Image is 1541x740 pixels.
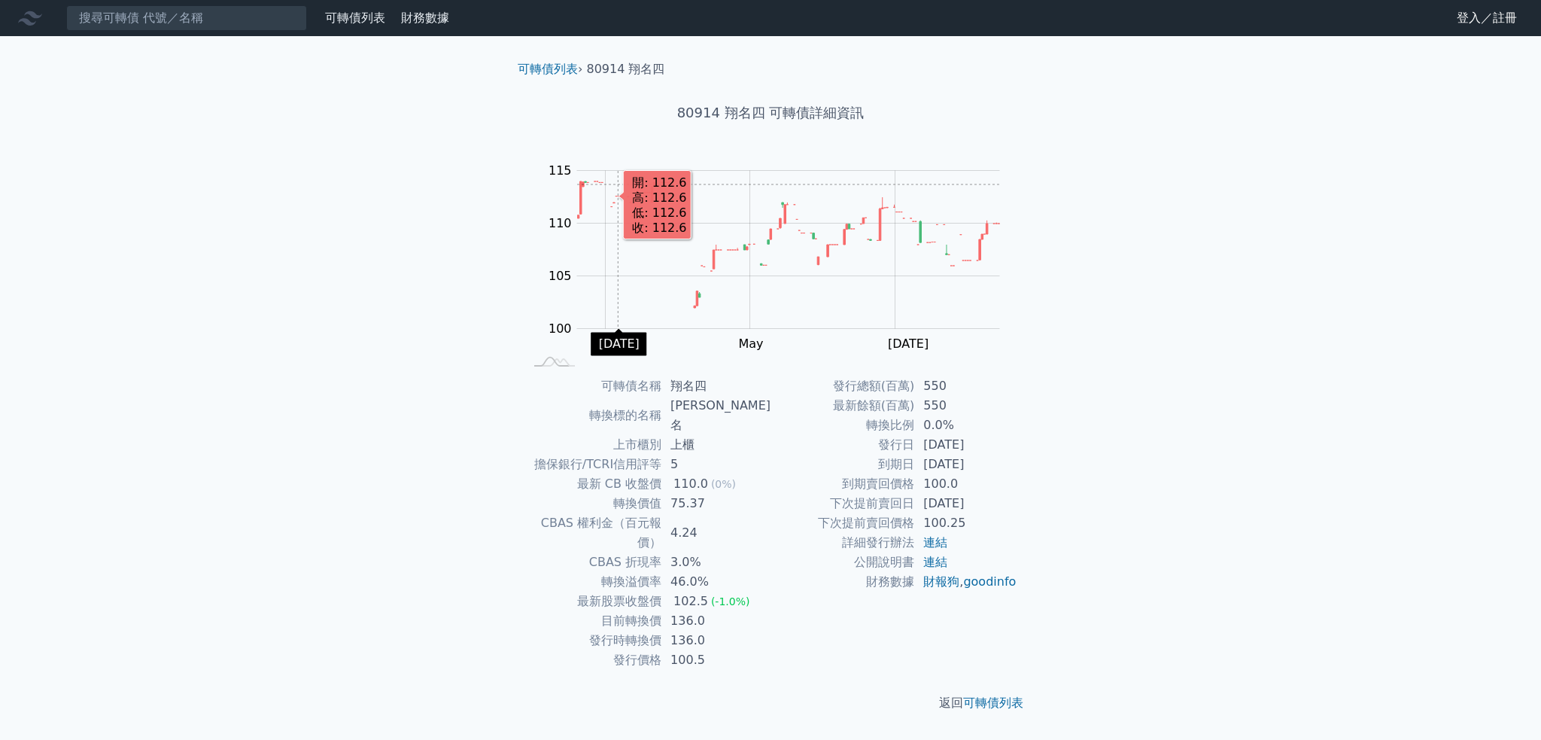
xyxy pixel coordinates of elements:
a: 財報狗 [923,574,959,589]
td: 100.5 [661,650,770,670]
td: 公開說明書 [770,553,914,572]
tspan: 100 [549,321,572,336]
td: CBAS 權利金（百元報價） [524,513,661,553]
td: 翔名四 [661,376,770,396]
a: 連結 [923,535,947,550]
h1: 80914 翔名四 可轉債詳細資訊 [506,102,1035,123]
td: 發行日 [770,435,914,455]
td: 可轉債名稱 [524,376,661,396]
a: 可轉債列表 [325,11,385,25]
td: 最新 CB 收盤價 [524,474,661,494]
tspan: Mar [594,337,618,351]
li: › [518,60,582,78]
td: 財務數據 [770,572,914,592]
td: 到期日 [770,455,914,474]
td: 136.0 [661,611,770,631]
td: [PERSON_NAME]名 [661,396,770,435]
td: CBAS 折現率 [524,553,661,572]
td: 下次提前賣回價格 [770,513,914,533]
td: 最新股票收盤價 [524,592,661,611]
td: 上市櫃別 [524,435,661,455]
td: 550 [914,396,1017,416]
td: 轉換比例 [770,416,914,435]
td: , [914,572,1017,592]
span: (-1.0%) [711,595,750,608]
td: 5 [661,455,770,474]
li: 80914 翔名四 [587,60,665,78]
div: 110.0 [670,474,711,494]
td: 最新餘額(百萬) [770,396,914,416]
td: [DATE] [914,455,1017,474]
tspan: May [738,337,763,351]
tspan: 105 [549,269,572,283]
td: [DATE] [914,435,1017,455]
input: 搜尋可轉債 代號／名稱 [66,5,307,31]
tspan: [DATE] [888,337,929,351]
td: 4.24 [661,513,770,553]
td: 發行總額(百萬) [770,376,914,396]
td: 轉換標的名稱 [524,396,661,435]
td: 100.25 [914,513,1017,533]
div: 102.5 [670,592,711,611]
td: 550 [914,376,1017,396]
a: 財務數據 [401,11,449,25]
a: goodinfo [963,574,1016,589]
a: 可轉債列表 [963,696,1023,710]
td: 136.0 [661,631,770,650]
td: 100.0 [914,474,1017,494]
td: 轉換溢價率 [524,572,661,592]
g: Chart [541,163,1023,351]
td: 發行時轉換價 [524,631,661,650]
td: 下次提前賣回日 [770,494,914,513]
td: 46.0% [661,572,770,592]
td: [DATE] [914,494,1017,513]
tspan: 115 [549,163,572,178]
td: 3.0% [661,553,770,572]
a: 可轉債列表 [518,62,578,76]
td: 轉換價值 [524,494,661,513]
td: 詳細發行辦法 [770,533,914,553]
a: 登入／註冊 [1445,6,1529,30]
span: (0%) [711,478,736,490]
p: 返回 [506,694,1035,712]
td: 目前轉換價 [524,611,661,631]
td: 到期賣回價格 [770,474,914,494]
a: 連結 [923,555,947,569]
td: 上櫃 [661,435,770,455]
td: 75.37 [661,494,770,513]
td: 發行價格 [524,650,661,670]
td: 0.0% [914,416,1017,435]
td: 擔保銀行/TCRI信用評等 [524,455,661,474]
tspan: 110 [549,216,572,230]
